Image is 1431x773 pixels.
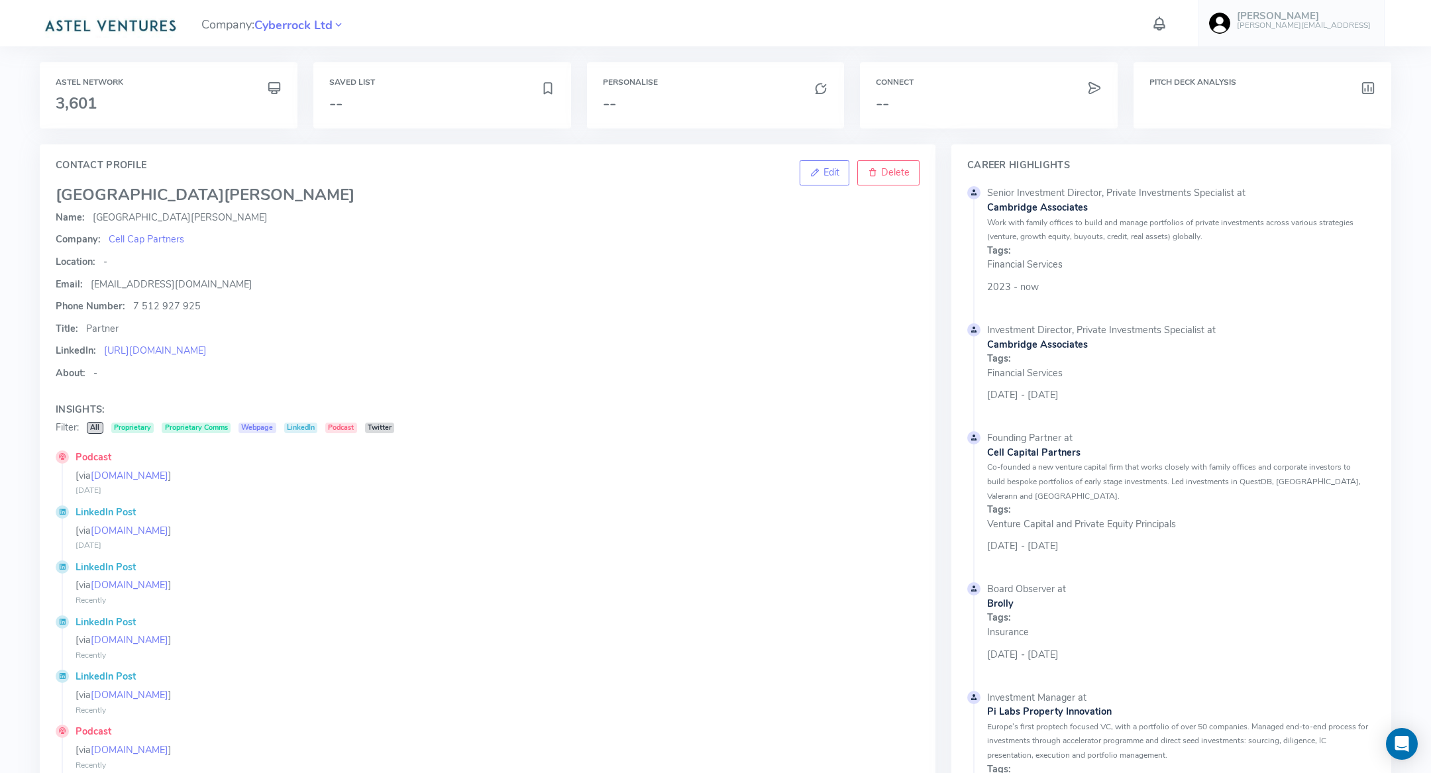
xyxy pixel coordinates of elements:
span: Venture Capital and Private Equity Principals [987,517,1369,532]
span: Delete [881,166,910,179]
h6: Personalise [603,78,829,87]
span: Cyberrock Ltd [254,17,333,34]
span: Tags: [987,244,1011,257]
span: - [93,366,97,380]
h3: -- [603,95,829,112]
div: 2023 - now [987,186,1369,323]
span: Europe's first proptech focused VC, with a portfolio of over 50 companies. Managed end-to-end pro... [987,721,1368,760]
span: Location: [56,255,95,268]
h4: Contact Profile [56,160,920,171]
a: [DOMAIN_NAME] [91,469,168,482]
div: [via ] [76,670,920,725]
span: Title: [56,322,78,335]
span: Twitter [365,423,395,433]
small: Recently [76,650,106,660]
span: - [103,255,107,268]
a: LinkedIn Post [76,560,920,575]
div: [via ] [76,450,920,505]
h6: Saved List [329,78,555,87]
span: Work with family offices to build and manage portfolios of private investments across various str... [987,217,1353,242]
a: Cell Capital Partners [987,446,1369,460]
p: [GEOGRAPHIC_DATA] [56,211,920,225]
span: Email: [56,278,83,291]
div: [DATE] - [DATE] [987,323,1369,431]
span: 7 512 927 925 [133,299,201,313]
h5: [PERSON_NAME] [1237,11,1371,22]
span: Financial Services [987,258,1369,272]
div: [via ] [76,615,920,670]
small: Recently [76,760,106,770]
a: Cyberrock Ltd [254,17,333,32]
span: Tags: [987,503,1011,516]
span: Tags: [987,611,1011,624]
span: About: [56,366,85,380]
a: Podcast [76,450,920,465]
div: [DATE] - [DATE] [987,431,1369,582]
a: Podcast [76,725,920,739]
small: [DATE] [76,485,101,495]
a: Brolly [987,597,1369,611]
a: Cell Cap Partners [109,232,184,246]
div: Open Intercom Messenger [1386,728,1418,760]
div: [via ] [76,505,920,560]
span: Company: [56,232,101,246]
h4: Insights: [56,405,920,415]
span: Name: [56,211,85,224]
a: [DOMAIN_NAME] [91,743,168,756]
div: Founding Partner at [987,431,1369,531]
span: Co-founded a new venture capital firm that works closely with family offices and corporate invest... [987,462,1361,501]
a: [DOMAIN_NAME] [91,688,168,701]
a: [DOMAIN_NAME] [91,524,168,537]
span: Edit [823,166,839,179]
span: Company: [201,12,344,35]
img: user-image [1209,13,1230,34]
a: LinkedIn Post [76,670,920,684]
h3: [GEOGRAPHIC_DATA] [56,186,920,203]
a: [DOMAIN_NAME] [91,633,168,646]
a: Cambridge Associates [987,338,1369,352]
span: Podcast [325,423,357,433]
div: Filter: [56,421,920,435]
span: 3,601 [56,93,97,114]
div: Board Observer at [987,582,1369,639]
span: LinkedIn [284,423,318,433]
span: Proprietary Comms [162,423,231,433]
div: Investment Director, Private Investments Specialist at [987,323,1369,380]
span: LinkedIn: [56,344,96,357]
a: [URL][DOMAIN_NAME] [104,344,207,357]
div: Senior Investment Director, Private Investments Specialist at [987,186,1369,272]
span: All [87,422,103,434]
span: Insurance [987,625,1369,640]
a: LinkedIn Post [76,505,920,520]
small: [DATE] [76,540,101,550]
a: LinkedIn Post [76,615,920,630]
span: Tags: [987,352,1011,365]
span: Partner [86,322,119,335]
span: Phone Number: [56,299,125,313]
h6: Pitch Deck Analysis [1149,78,1375,87]
small: Recently [76,705,106,715]
a: Cambridge Associates [987,201,1369,215]
a: Pi Labs Property Innovation [987,705,1369,719]
span: [PERSON_NAME] [191,211,268,224]
span: Financial Services [987,366,1369,381]
span: Webpage [238,423,276,433]
div: [via ] [76,560,920,615]
small: Recently [76,595,106,605]
h6: Astel Network [56,78,282,87]
a: [DOMAIN_NAME] [91,578,168,592]
span: [PERSON_NAME] [224,184,354,205]
h4: Career Highlights [967,160,1375,171]
h6: Connect [876,78,1102,87]
span: -- [329,93,343,114]
span: Proprietary [111,423,154,433]
span: [EMAIL_ADDRESS][DOMAIN_NAME] [91,278,252,291]
div: [DATE] - [DATE] [987,582,1369,690]
h3: -- [876,95,1102,112]
h6: [PERSON_NAME][EMAIL_ADDRESS] [1237,21,1371,30]
a: Edit [800,160,849,185]
a: Delete [857,160,920,185]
